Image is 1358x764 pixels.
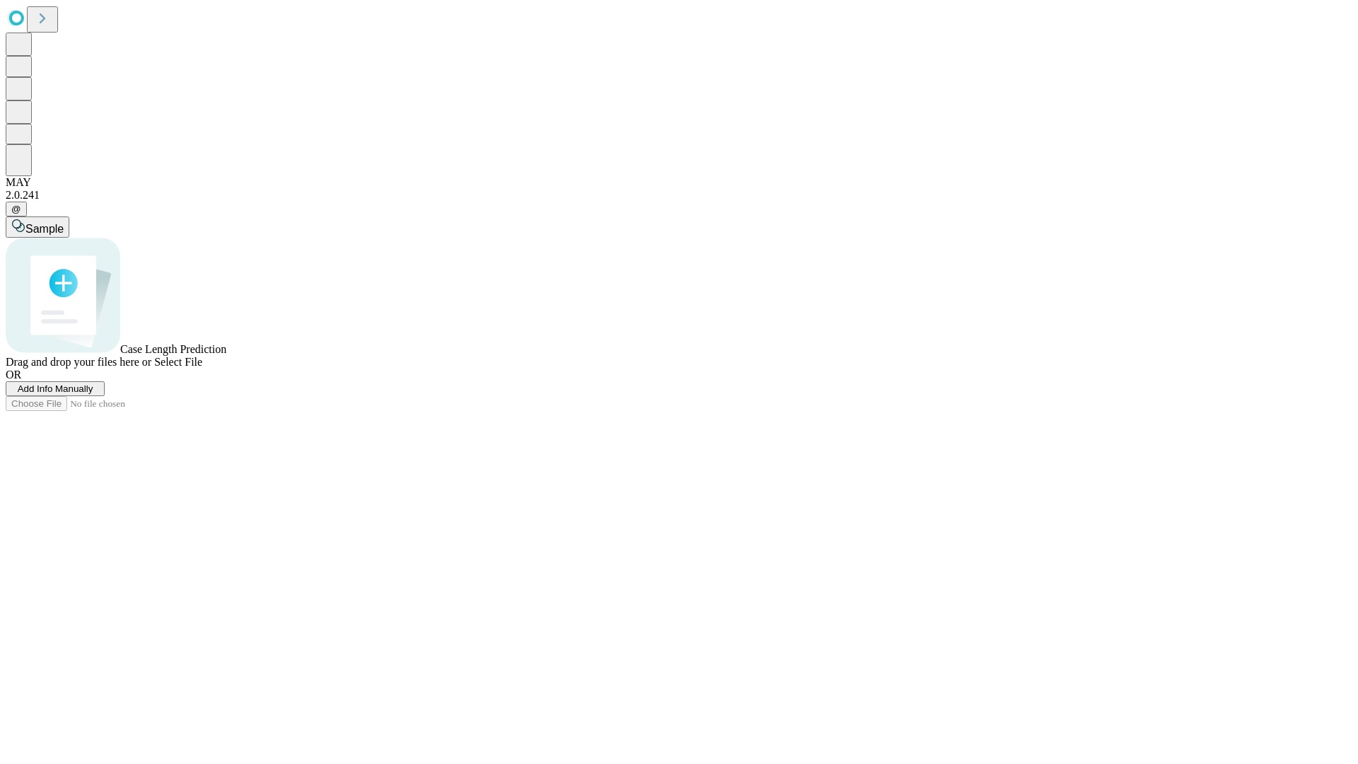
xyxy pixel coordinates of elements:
span: Select File [154,356,202,368]
span: Add Info Manually [18,383,93,394]
span: OR [6,369,21,381]
div: MAY [6,176,1352,189]
span: Case Length Prediction [120,343,226,355]
button: Add Info Manually [6,381,105,396]
div: 2.0.241 [6,189,1352,202]
button: Sample [6,216,69,238]
span: @ [11,204,21,214]
span: Sample [25,223,64,235]
button: @ [6,202,27,216]
span: Drag and drop your files here or [6,356,151,368]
